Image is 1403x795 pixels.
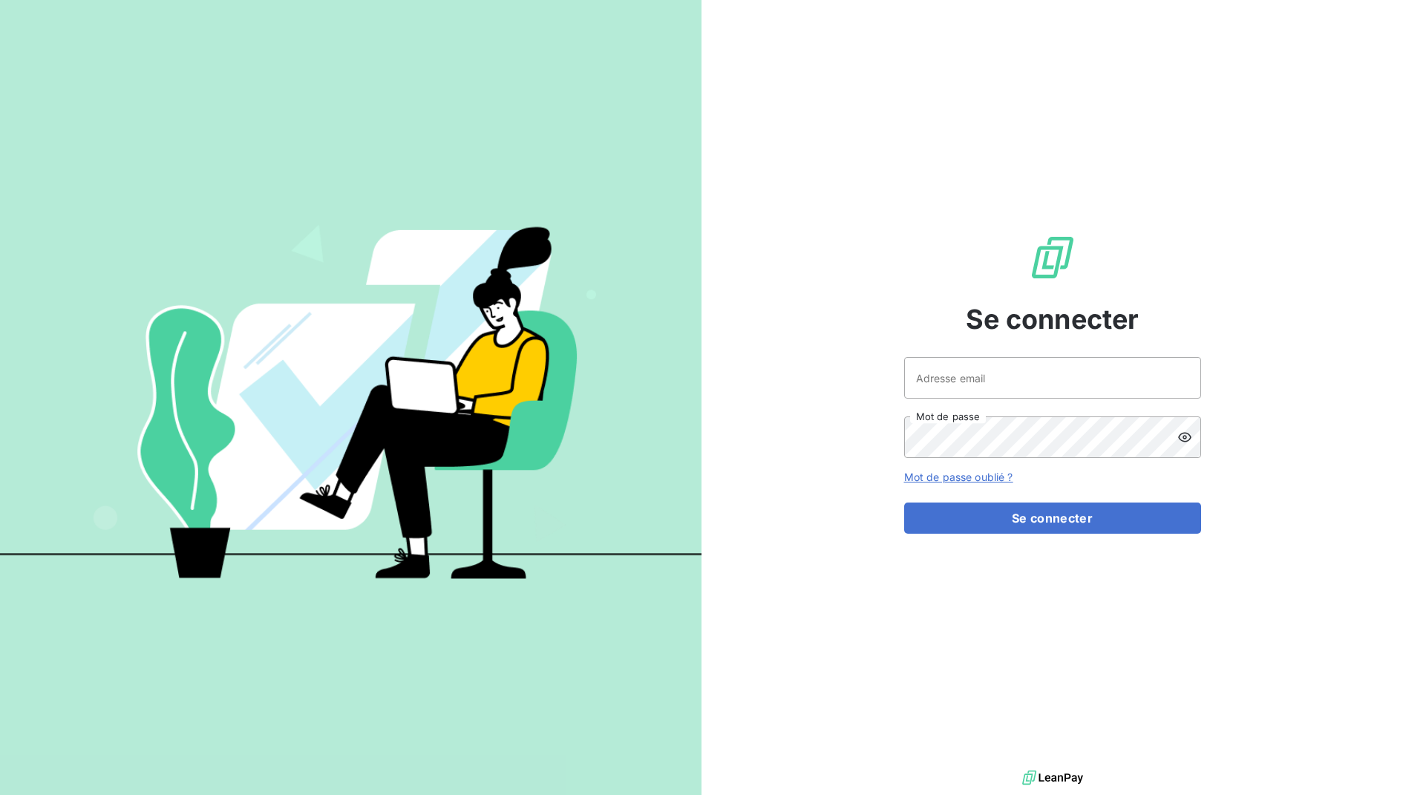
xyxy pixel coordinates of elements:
a: Mot de passe oublié ? [904,471,1013,483]
input: placeholder [904,357,1201,399]
span: Se connecter [966,299,1139,339]
button: Se connecter [904,503,1201,534]
img: logo [1022,767,1083,789]
img: Logo LeanPay [1029,234,1076,281]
